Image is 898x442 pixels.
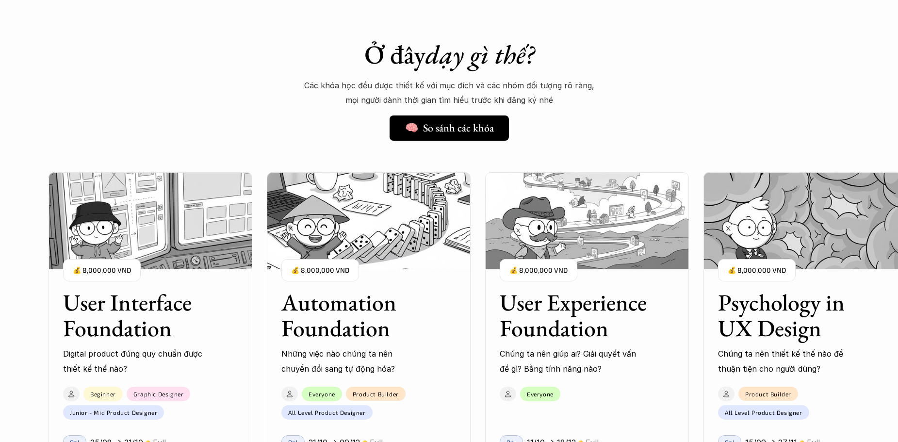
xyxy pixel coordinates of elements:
p: 💰 8,000,000 VND [291,264,349,277]
p: 💰 8,000,000 VND [73,264,131,277]
h3: User Experience Foundation [500,290,650,341]
h1: Ở đây [279,39,619,70]
p: Chúng ta nên giúp ai? Giải quyết vấn đề gì? Bằng tính năng nào? [500,346,640,376]
p: Các khóa học đều được thiết kế với mục đích và các nhóm đối tượng rõ ràng, mọi người dành thời gi... [304,78,595,108]
a: 🧠 So sánh các khóa [390,115,509,141]
p: Junior - Mid Product Designer [70,409,157,416]
p: Product Builder [745,390,791,397]
h3: User Interface Foundation [63,290,213,341]
p: Graphic Designer [133,391,184,397]
p: Product Builder [353,390,399,397]
h3: Automation Foundation [281,290,432,341]
p: Digital product đúng quy chuẩn được thiết kế thế nào? [63,346,204,376]
p: Everyone [309,391,335,397]
p: Những việc nào chúng ta nên chuyển đổi sang tự động hóa? [281,346,422,376]
em: dạy gì thế? [425,37,534,71]
p: Beginner [90,391,116,397]
h5: 🧠 So sánh các khóa [405,122,494,134]
p: Everyone [527,391,554,397]
p: Chúng ta nên thiết kế thế nào để thuận tiện cho người dùng? [718,346,859,376]
p: 💰 8,000,000 VND [728,264,786,277]
h3: Psychology in UX Design [718,290,868,341]
p: 💰 8,000,000 VND [509,264,568,277]
p: All Level Product Designer [288,409,366,416]
p: All Level Product Designer [725,409,802,416]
